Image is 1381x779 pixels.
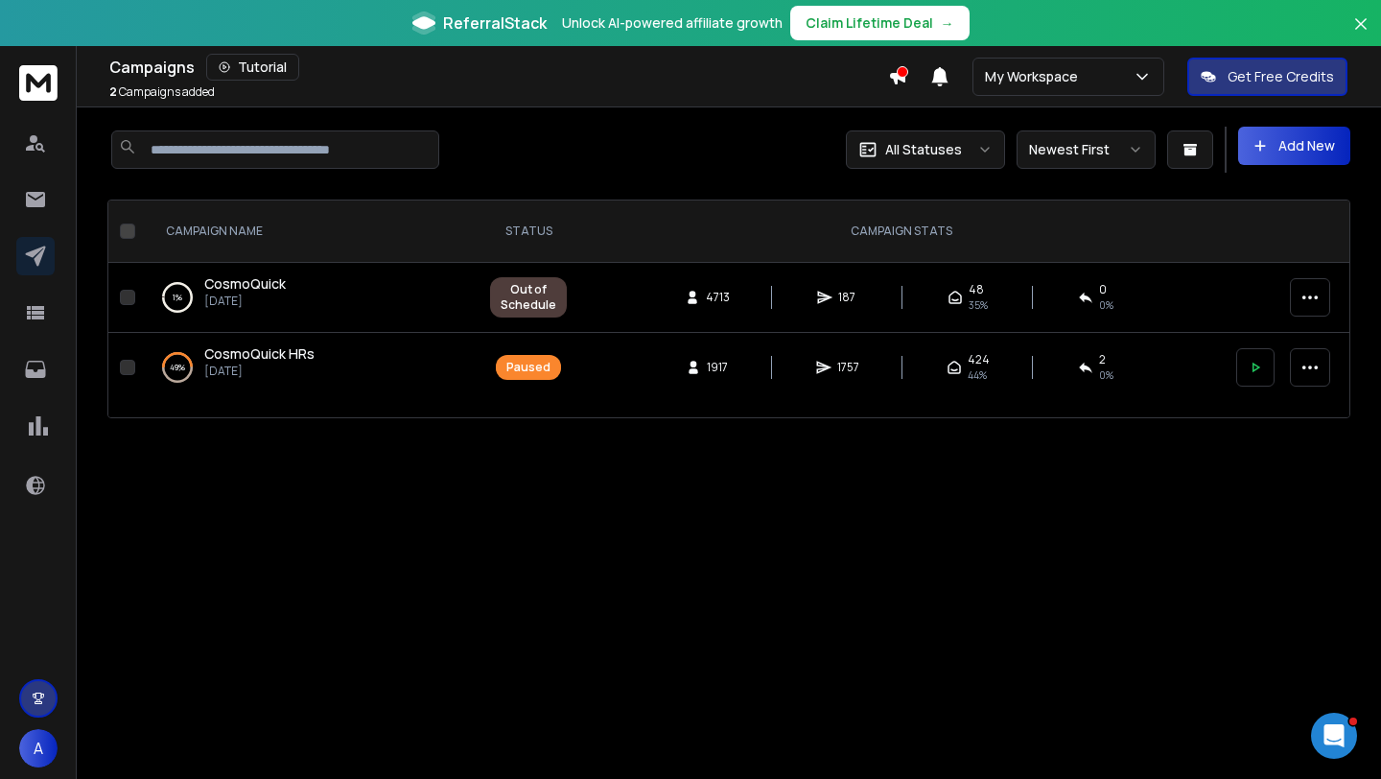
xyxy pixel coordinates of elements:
button: Add New [1238,127,1350,165]
div: Campaigns [109,54,888,81]
span: 2 [1099,352,1106,367]
td: 49%CosmoQuick HRs[DATE] [143,333,479,403]
span: CosmoQuick HRs [204,344,315,363]
p: Get Free Credits [1228,67,1334,86]
div: Paused [506,360,550,375]
span: 44 % [968,367,987,383]
span: 0 % [1099,297,1113,313]
button: A [19,729,58,767]
button: Get Free Credits [1187,58,1347,96]
span: CosmoQuick [204,274,286,293]
p: All Statuses [885,140,962,159]
a: CosmoQuick HRs [204,344,315,364]
span: 424 [968,352,990,367]
p: [DATE] [204,294,286,309]
span: → [941,13,954,33]
div: Out of Schedule [501,282,556,313]
p: 49 % [170,358,185,377]
span: 35 % [969,297,988,313]
td: 1%CosmoQuick[DATE] [143,263,479,333]
a: CosmoQuick [204,274,286,294]
span: 1917 [707,360,728,375]
p: Campaigns added [109,84,215,100]
p: 1 % [173,288,182,307]
th: CAMPAIGN STATS [578,201,1225,263]
p: My Workspace [985,67,1086,86]
span: 48 [969,282,984,297]
th: STATUS [479,201,578,263]
span: 187 [838,290,857,305]
button: Tutorial [206,54,299,81]
button: Newest First [1017,130,1156,169]
p: Unlock AI-powered affiliate growth [562,13,783,33]
button: Close banner [1348,12,1373,58]
span: 4713 [706,290,730,305]
span: 2 [109,83,117,100]
th: CAMPAIGN NAME [143,201,479,263]
span: ReferralStack [443,12,547,35]
p: [DATE] [204,364,315,379]
iframe: Intercom live chat [1311,713,1357,759]
span: 1757 [837,360,859,375]
span: 0 % [1099,367,1113,383]
span: 0 [1099,282,1107,297]
button: Claim Lifetime Deal→ [790,6,970,40]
